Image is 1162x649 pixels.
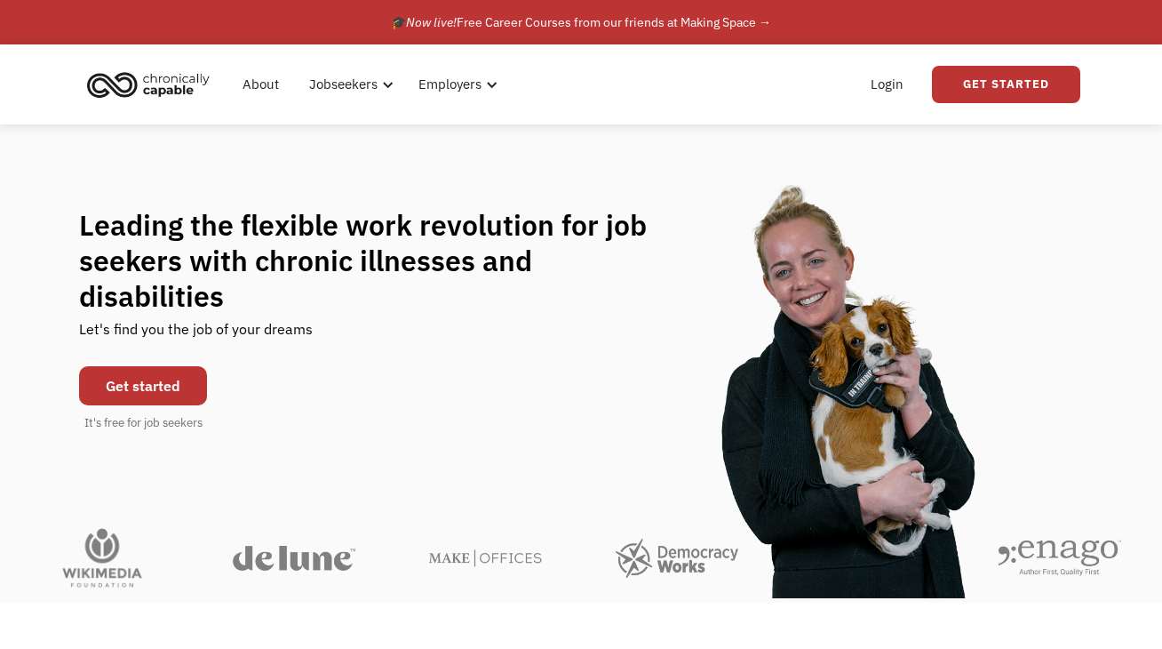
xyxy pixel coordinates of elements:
[391,12,771,33] div: 🎓 Free Career Courses from our friends at Making Space →
[84,414,203,432] div: It's free for job seekers
[79,366,207,405] a: Get started
[406,14,457,30] em: Now live!
[79,314,313,357] div: Let's find you the job of your dreams
[860,56,914,113] a: Login
[82,65,215,104] img: Chronically Capable logo
[82,65,223,104] a: home
[309,74,378,95] div: Jobseekers
[408,56,503,113] div: Employers
[79,207,681,314] h1: Leading the flexible work revolution for job seekers with chronic illnesses and disabilities
[418,74,482,95] div: Employers
[298,56,399,113] div: Jobseekers
[232,56,290,113] a: About
[932,66,1080,103] a: Get Started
